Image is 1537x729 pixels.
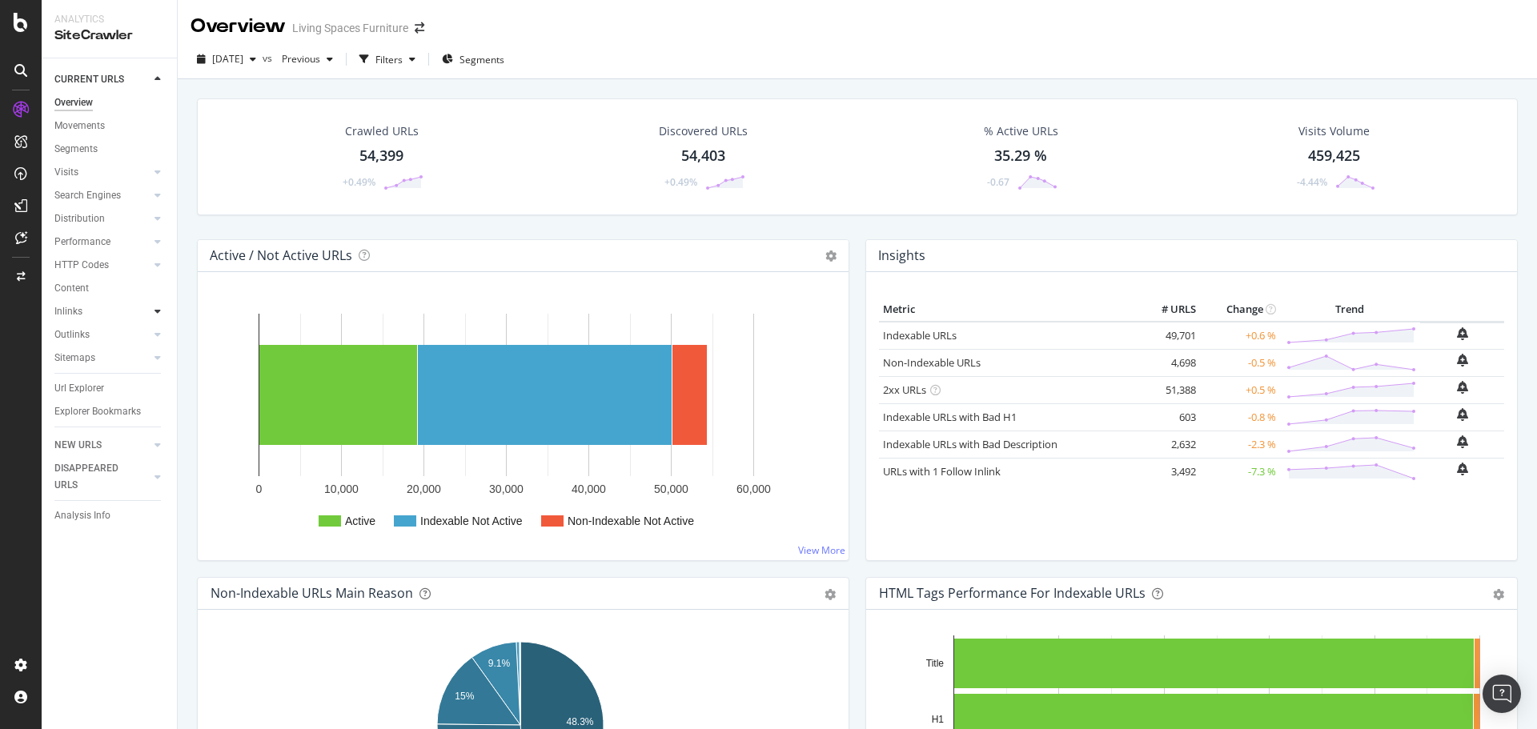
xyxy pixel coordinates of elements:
[654,483,688,495] text: 50,000
[878,245,925,266] h4: Insights
[54,507,110,524] div: Analysis Info
[54,460,135,494] div: DISAPPEARED URLS
[984,123,1058,139] div: % Active URLs
[566,716,593,727] text: 48.3%
[879,585,1146,601] div: HTML Tags Performance for Indexable URLs
[1136,298,1200,322] th: # URLS
[54,380,166,397] a: Url Explorer
[54,210,105,227] div: Distribution
[883,383,926,397] a: 2xx URLs
[54,187,150,204] a: Search Engines
[879,298,1136,322] th: Metric
[54,26,164,45] div: SiteCrawler
[883,437,1057,451] a: Indexable URLs with Bad Description
[54,280,89,297] div: Content
[987,175,1009,189] div: -0.67
[736,483,771,495] text: 60,000
[54,141,98,158] div: Segments
[359,146,403,166] div: 54,399
[292,20,408,36] div: Living Spaces Furniture
[54,437,102,454] div: NEW URLS
[54,118,105,134] div: Movements
[1457,327,1468,340] div: bell-plus
[54,257,150,274] a: HTTP Codes
[54,234,110,250] div: Performance
[275,46,339,72] button: Previous
[932,714,945,725] text: H1
[54,118,166,134] a: Movements
[435,46,511,72] button: Segments
[54,326,150,343] a: Outlinks
[54,380,104,397] div: Url Explorer
[1136,458,1200,485] td: 3,492
[572,483,606,495] text: 40,000
[459,53,504,66] span: Segments
[353,46,422,72] button: Filters
[1297,175,1327,189] div: -4.44%
[54,187,121,204] div: Search Engines
[1200,458,1280,485] td: -7.3 %
[54,141,166,158] a: Segments
[489,483,524,495] text: 30,000
[345,515,375,527] text: Active
[568,515,694,527] text: Non-Indexable Not Active
[54,234,150,250] a: Performance
[54,257,109,274] div: HTTP Codes
[54,13,164,26] div: Analytics
[54,326,90,343] div: Outlinks
[1457,408,1468,421] div: bell-plus
[54,71,150,88] a: CURRENT URLS
[263,51,275,65] span: vs
[926,658,945,669] text: Title
[825,250,837,262] i: Options
[1136,431,1200,458] td: 2,632
[1136,376,1200,403] td: 51,388
[1493,589,1504,600] div: gear
[191,46,263,72] button: [DATE]
[1200,349,1280,376] td: -0.5 %
[191,13,286,40] div: Overview
[1457,354,1468,367] div: bell-plus
[488,658,511,669] text: 9.1%
[1298,123,1370,139] div: Visits Volume
[659,123,748,139] div: Discovered URLs
[54,507,166,524] a: Analysis Info
[1200,403,1280,431] td: -0.8 %
[420,515,523,527] text: Indexable Not Active
[1457,381,1468,394] div: bell-plus
[1200,298,1280,322] th: Change
[54,164,150,181] a: Visits
[54,94,93,111] div: Overview
[54,403,166,420] a: Explorer Bookmarks
[210,245,352,266] h4: Active / Not Active URLs
[54,350,150,367] a: Sitemaps
[883,410,1017,424] a: Indexable URLs with Bad H1
[415,22,424,34] div: arrow-right-arrow-left
[455,691,474,702] text: 15%
[54,71,124,88] div: CURRENT URLS
[1200,322,1280,350] td: +0.6 %
[1457,463,1468,475] div: bell-plus
[1483,675,1521,713] div: Open Intercom Messenger
[54,94,166,111] a: Overview
[211,585,413,601] div: Non-Indexable URLs Main Reason
[407,483,441,495] text: 20,000
[211,298,830,547] svg: A chart.
[1200,431,1280,458] td: -2.3 %
[256,483,263,495] text: 0
[1457,435,1468,448] div: bell-plus
[681,146,725,166] div: 54,403
[54,437,150,454] a: NEW URLS
[54,303,150,320] a: Inlinks
[212,52,243,66] span: 2025 Oct. 6th
[54,303,82,320] div: Inlinks
[1200,376,1280,403] td: +0.5 %
[54,403,141,420] div: Explorer Bookmarks
[275,52,320,66] span: Previous
[825,589,836,600] div: gear
[54,164,78,181] div: Visits
[1136,403,1200,431] td: 603
[883,464,1001,479] a: URLs with 1 Follow Inlink
[883,355,981,370] a: Non-Indexable URLs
